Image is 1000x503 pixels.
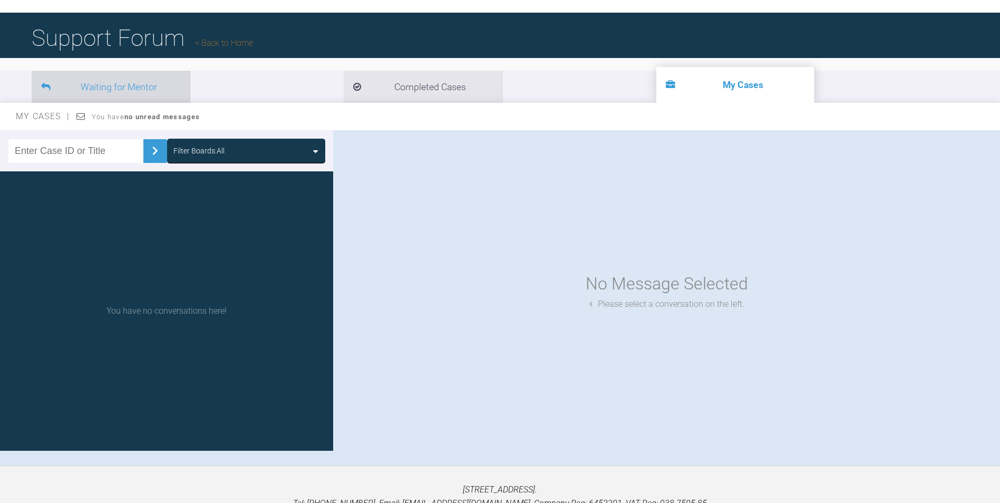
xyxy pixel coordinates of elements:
[32,20,253,56] h1: Support Forum
[16,111,70,121] span: My Cases
[589,297,744,311] div: Please select a conversation on the left.
[173,145,225,157] div: Filter Boards: All
[8,139,143,163] input: Enter Case ID or Title
[586,270,748,297] div: No Message Selected
[124,113,200,121] strong: no unread messages
[92,113,200,121] span: You have
[195,38,253,48] a: Back to Home
[344,71,502,103] li: Completed Cases
[32,71,190,103] li: Waiting for Mentor
[656,67,814,103] li: My Cases
[147,142,163,159] img: chevronRight.28bd32b0.svg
